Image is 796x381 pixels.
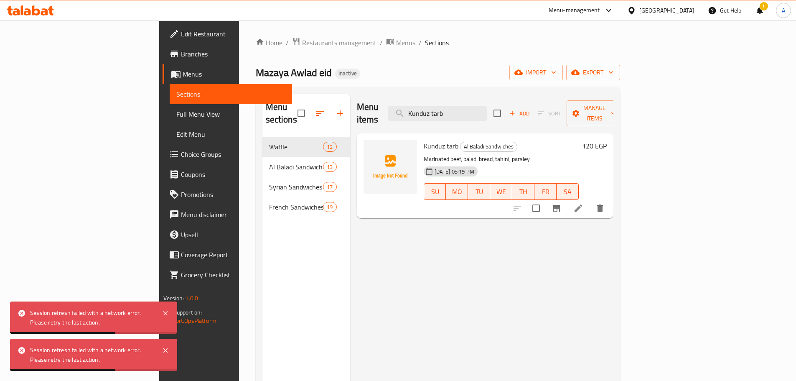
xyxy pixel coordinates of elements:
[512,183,534,200] button: TH
[527,199,545,217] span: Select to update
[364,140,417,194] img: Kunduz tarb
[386,37,415,48] a: Menus
[488,105,506,122] span: Select section
[163,24,292,44] a: Edit Restaurant
[538,186,553,198] span: FR
[163,44,292,64] a: Branches
[557,183,579,200] button: SA
[323,182,336,192] div: items
[380,38,383,48] li: /
[582,140,607,152] h6: 120 EGP
[163,225,292,245] a: Upsell
[396,38,415,48] span: Menus
[269,142,323,152] span: Waffle
[534,183,557,200] button: FR
[323,203,336,211] span: 19
[508,109,531,118] span: Add
[30,308,154,327] div: Session refresh failed with a network error. Please retry the last action.
[460,142,517,152] div: Al Baladi Sandwiches
[170,84,292,104] a: Sections
[181,189,285,199] span: Promotions
[493,186,509,198] span: WE
[163,205,292,225] a: Menu disclaimer
[560,186,575,198] span: SA
[446,183,468,200] button: MO
[181,270,285,280] span: Grocery Checklist
[639,6,694,15] div: [GEOGRAPHIC_DATA]
[181,210,285,220] span: Menu disclaimer
[533,107,567,120] span: Select section first
[262,197,350,217] div: French Sandwiches19
[269,202,323,212] span: French Sandwiches
[549,5,600,15] div: Menu-management
[449,186,465,198] span: MO
[256,63,332,82] span: Mazaya Awlad eid
[567,100,623,126] button: Manage items
[181,250,285,260] span: Coverage Report
[163,293,184,304] span: Version:
[388,106,487,121] input: search
[163,64,292,84] a: Menus
[292,37,376,48] a: Restaurants management
[516,67,556,78] span: import
[424,183,446,200] button: SU
[323,163,336,171] span: 13
[431,168,478,176] span: [DATE] 05:19 PM
[425,38,449,48] span: Sections
[176,109,285,119] span: Full Menu View
[424,154,579,164] p: Marinated beef, baladi bread, tahini, parsley.
[269,182,323,192] span: Syrian Sandwiches
[163,164,292,184] a: Coupons
[183,69,285,79] span: Menus
[30,345,154,364] div: Session refresh failed with a network error. Please retry the last action.
[176,89,285,99] span: Sections
[573,103,616,124] span: Manage items
[256,37,620,48] nav: breadcrumb
[468,183,490,200] button: TU
[269,162,323,172] span: Al Baladi Sandwiches
[323,202,336,212] div: items
[419,38,422,48] li: /
[185,293,198,304] span: 1.0.0
[782,6,785,15] span: A
[262,157,350,177] div: Al Baladi Sandwiches13
[163,184,292,205] a: Promotions
[506,107,533,120] button: Add
[573,67,613,78] span: export
[516,186,531,198] span: TH
[506,107,533,120] span: Add item
[163,265,292,285] a: Grocery Checklist
[590,198,610,218] button: delete
[170,104,292,124] a: Full Menu View
[471,186,487,198] span: TU
[292,105,310,122] span: Select all sections
[262,137,350,157] div: Waffle12
[490,183,512,200] button: WE
[509,65,563,80] button: import
[460,142,517,151] span: Al Baladi Sandwiches
[323,162,336,172] div: items
[323,183,336,191] span: 17
[335,70,360,77] span: Inactive
[163,307,202,318] span: Get support on:
[547,198,567,218] button: Branch-specific-item
[163,245,292,265] a: Coverage Report
[176,129,285,139] span: Edit Menu
[262,177,350,197] div: Syrian Sandwiches17
[330,103,350,123] button: Add section
[323,143,336,151] span: 12
[181,149,285,159] span: Choice Groups
[170,124,292,144] a: Edit Menu
[262,133,350,220] nav: Menu sections
[424,140,458,152] span: Kunduz tarb
[573,203,583,213] a: Edit menu item
[163,315,216,326] a: Support.OpsPlatform
[181,29,285,39] span: Edit Restaurant
[323,142,336,152] div: items
[181,49,285,59] span: Branches
[181,169,285,179] span: Coupons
